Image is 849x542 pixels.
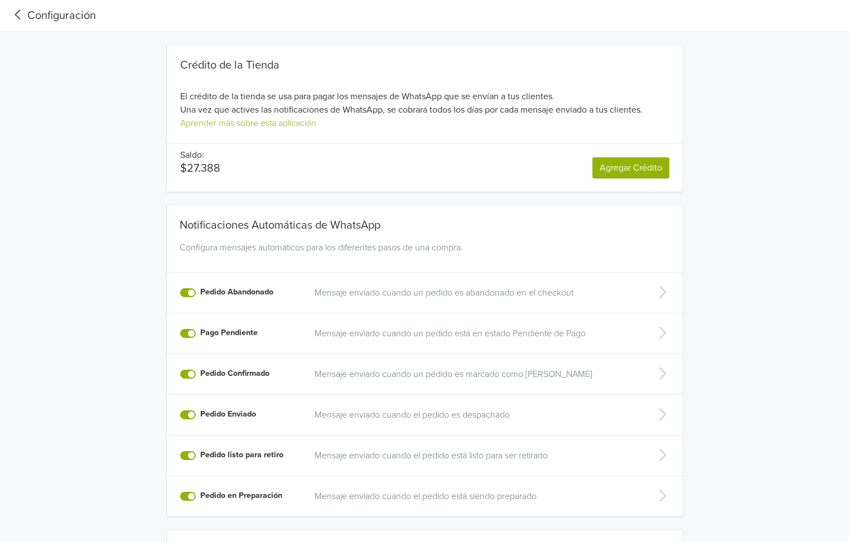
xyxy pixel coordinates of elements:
[180,59,669,72] div: Crédito de la Tienda
[167,59,683,130] div: El crédito de la tienda se usa para pagar los mensajes de WhatsApp que se envían a tus clientes. ...
[315,286,635,299] a: Mensaje enviado cuando un pedido es abandonado en el checkout
[200,408,256,420] label: Pedido Enviado
[175,205,674,236] div: Notificaciones Automáticas de WhatsApp
[315,449,635,462] a: Mensaje enviado cuando el pedido está listo para ser retirado
[9,7,96,24] a: Configuración
[315,327,635,340] a: Mensaje enviado cuando un pedido está en estado Pendiente de Pago
[180,148,220,162] p: Saldo:
[200,490,282,502] label: Pedido en Preparación
[175,241,674,268] div: Configura mensajes automáticos para los diferentes pasos de una compra.
[180,162,220,175] p: $27.388
[315,408,635,422] a: Mensaje enviado cuando el pedido es despachado
[200,367,269,380] label: Pedido Confirmado
[315,490,635,503] a: Mensaje enviado cuando el pedido está siendo preparado
[180,118,319,129] a: Aprender más sobre esta aplicación.
[200,449,283,461] label: Pedido listo para retiro
[315,367,635,381] a: Mensaje enviado cuando un pedido es marcado como [PERSON_NAME]
[200,286,273,298] label: Pedido Abandonado
[592,157,669,178] a: Agregar Crédito
[200,327,258,339] label: Pago Pendiente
